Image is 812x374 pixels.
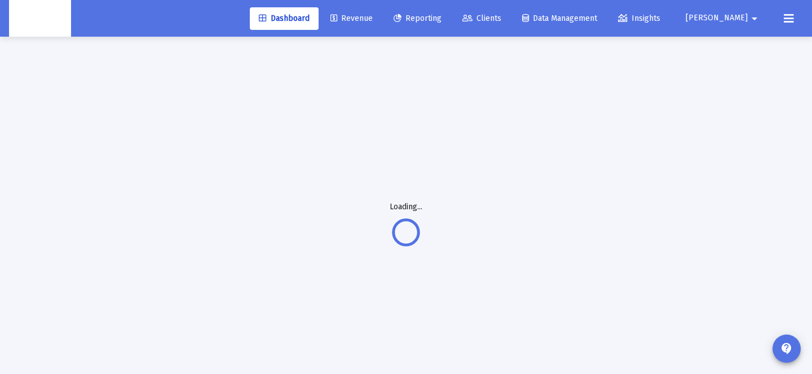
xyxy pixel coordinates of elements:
button: [PERSON_NAME] [672,7,775,29]
a: Dashboard [250,7,319,30]
span: Reporting [394,14,442,23]
mat-icon: arrow_drop_down [748,7,761,30]
a: Revenue [321,7,382,30]
span: Clients [462,14,501,23]
img: Dashboard [17,7,63,30]
a: Insights [609,7,669,30]
span: Revenue [330,14,373,23]
mat-icon: contact_support [780,342,793,355]
span: Data Management [522,14,597,23]
span: Insights [618,14,660,23]
span: Dashboard [259,14,310,23]
span: [PERSON_NAME] [686,14,748,23]
a: Data Management [513,7,606,30]
a: Reporting [385,7,451,30]
a: Clients [453,7,510,30]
